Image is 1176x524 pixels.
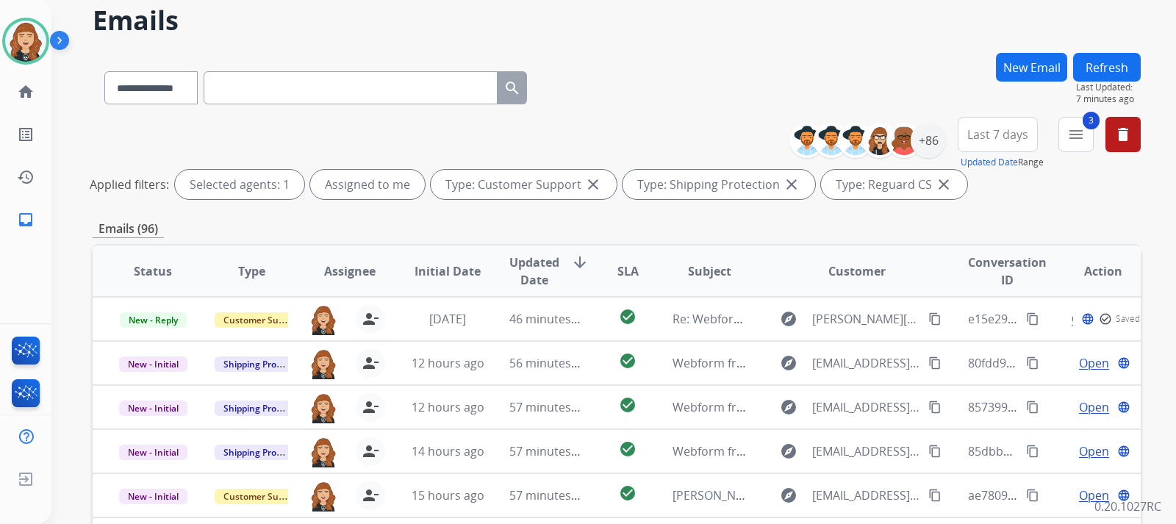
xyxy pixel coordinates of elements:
span: Open [1079,487,1109,504]
span: New - Initial [119,356,187,372]
span: [DATE] [429,311,466,327]
span: [PERSON_NAME][EMAIL_ADDRESS][DOMAIN_NAME] [812,310,919,328]
mat-icon: person_remove [362,354,379,372]
button: 3 [1058,117,1094,152]
mat-icon: menu [1067,126,1085,143]
span: Open [1079,354,1109,372]
span: Last 7 days [967,132,1028,137]
span: 15 hours ago [412,487,484,503]
mat-icon: person_remove [362,487,379,504]
button: Last 7 days [958,117,1038,152]
span: SLA [617,262,639,280]
p: Emails (96) [93,220,164,238]
span: 46 minutes ago [509,311,595,327]
span: New - Reply [120,312,187,328]
mat-icon: language [1117,445,1130,458]
span: Webform from [EMAIL_ADDRESS][DOMAIN_NAME] on [DATE] [673,355,1005,371]
span: Initial Date [415,262,481,280]
img: agent-avatar [309,348,338,379]
mat-icon: person_remove [362,310,379,328]
h2: Emails [93,6,1141,35]
span: Webform from [EMAIL_ADDRESS][DOMAIN_NAME] on [DATE] [673,399,1005,415]
span: Subject [688,262,731,280]
span: Open [1079,398,1109,416]
button: New Email [996,53,1067,82]
mat-icon: home [17,83,35,101]
mat-icon: language [1117,489,1130,502]
span: Re: Webform from [PERSON_NAME][EMAIL_ADDRESS][DOMAIN_NAME] on [DATE] [673,311,1116,327]
mat-icon: delete [1114,126,1132,143]
th: Action [1042,245,1141,297]
span: Type [238,262,265,280]
span: Open [1079,442,1109,460]
button: Updated Date [961,157,1018,168]
mat-icon: content_copy [1026,489,1039,502]
mat-icon: content_copy [928,401,942,414]
mat-icon: content_copy [928,489,942,502]
mat-icon: close [935,176,953,193]
div: Assigned to me [310,170,425,199]
span: Shipping Protection [215,401,315,416]
mat-icon: content_copy [1026,312,1039,326]
mat-icon: close [584,176,602,193]
div: +86 [911,123,946,158]
mat-icon: check_circle [619,440,637,458]
mat-icon: explore [780,310,797,328]
button: Refresh [1073,53,1141,82]
mat-icon: language [1117,356,1130,370]
img: avatar [5,21,46,62]
img: agent-avatar [309,304,338,335]
span: Open [1072,310,1102,328]
span: Conversation ID [968,254,1047,289]
mat-icon: explore [780,487,797,504]
span: New - Initial [119,401,187,416]
span: Webform from [EMAIL_ADDRESS][DOMAIN_NAME] on [DATE] [673,443,1005,459]
span: 7 minutes ago [1076,93,1141,105]
span: [EMAIL_ADDRESS][DOMAIN_NAME] [812,354,919,372]
mat-icon: person_remove [362,442,379,460]
span: [EMAIL_ADDRESS][DOMAIN_NAME] [812,398,919,416]
span: New - Initial [119,489,187,504]
span: Customer Support [215,312,310,328]
mat-icon: language [1117,401,1130,414]
span: Last Updated: [1076,82,1141,93]
mat-icon: arrow_downward [571,254,589,271]
span: Assignee [324,262,376,280]
span: 12 hours ago [412,355,484,371]
mat-icon: content_copy [1026,356,1039,370]
span: [EMAIL_ADDRESS][DOMAIN_NAME] [812,442,919,460]
span: Shipping Protection [215,356,315,372]
span: 14 hours ago [412,443,484,459]
mat-icon: check_circle [619,308,637,326]
mat-icon: check_circle [619,396,637,414]
mat-icon: close [783,176,800,193]
span: [PERSON_NAME] [673,487,764,503]
mat-icon: content_copy [1026,401,1039,414]
mat-icon: check_circle_outline [1099,312,1112,326]
span: [EMAIL_ADDRESS][DOMAIN_NAME] [812,487,919,504]
div: Type: Reguard CS [821,170,967,199]
span: New - Initial [119,445,187,460]
p: 0.20.1027RC [1094,498,1161,515]
img: agent-avatar [309,481,338,512]
p: Applied filters: [90,176,169,193]
span: Saved [1116,313,1140,325]
span: 3 [1083,112,1100,129]
span: 57 minutes ago [509,443,595,459]
mat-icon: explore [780,398,797,416]
span: Updated Date [509,254,559,289]
span: Shipping Protection [215,445,315,460]
mat-icon: history [17,168,35,186]
div: Type: Customer Support [431,170,617,199]
mat-icon: list_alt [17,126,35,143]
span: 57 minutes ago [509,487,595,503]
span: Status [134,262,172,280]
mat-icon: content_copy [928,356,942,370]
mat-icon: inbox [17,211,35,229]
mat-icon: check_circle [619,352,637,370]
mat-icon: language [1081,312,1094,326]
span: 56 minutes ago [509,355,595,371]
img: agent-avatar [309,392,338,423]
mat-icon: content_copy [1026,445,1039,458]
mat-icon: person_remove [362,398,379,416]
